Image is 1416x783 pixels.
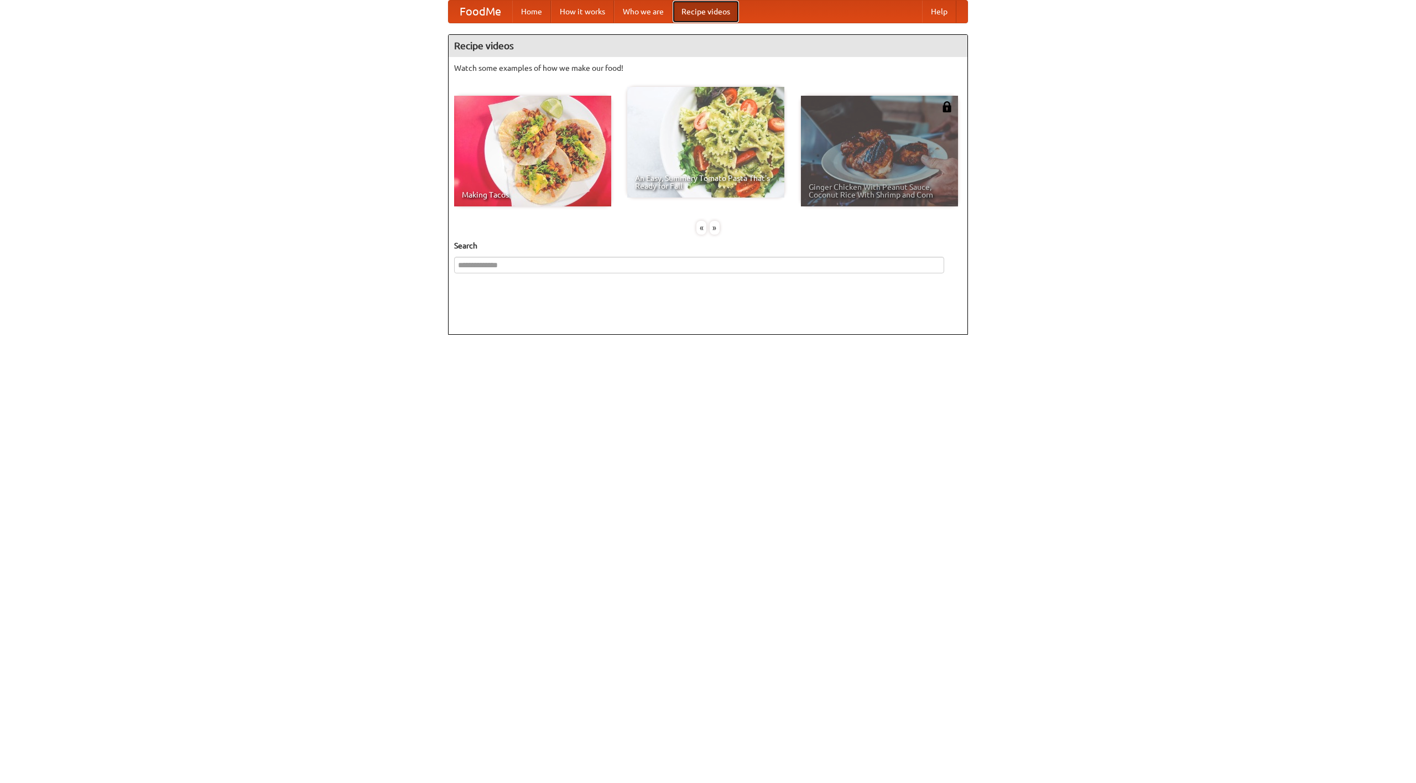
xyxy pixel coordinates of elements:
h5: Search [454,240,962,251]
a: FoodMe [449,1,512,23]
span: Making Tacos [462,191,603,199]
a: Recipe videos [673,1,739,23]
a: How it works [551,1,614,23]
h4: Recipe videos [449,35,967,57]
span: An Easy, Summery Tomato Pasta That's Ready for Fall [635,174,777,190]
div: » [710,221,720,235]
a: Who we are [614,1,673,23]
a: Home [512,1,551,23]
a: An Easy, Summery Tomato Pasta That's Ready for Fall [627,87,784,198]
p: Watch some examples of how we make our food! [454,63,962,74]
div: « [696,221,706,235]
img: 483408.png [941,101,952,112]
a: Help [922,1,956,23]
a: Making Tacos [454,96,611,206]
